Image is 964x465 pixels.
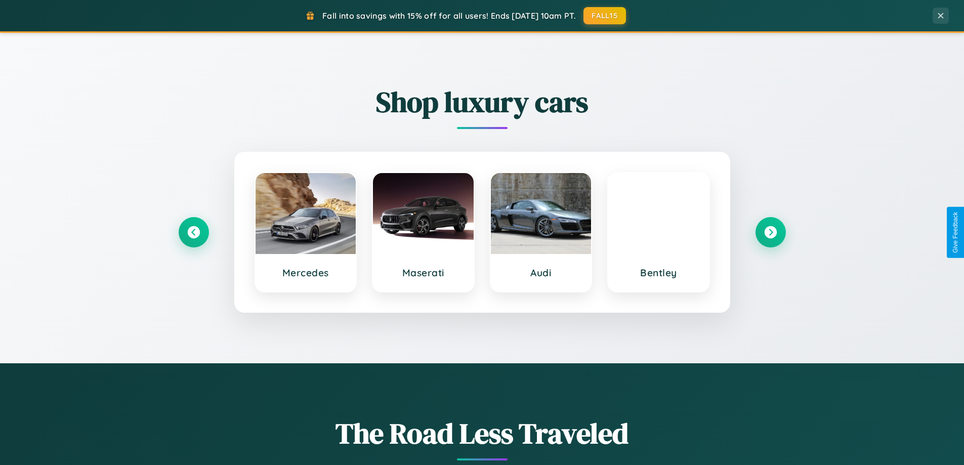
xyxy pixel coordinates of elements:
[266,267,346,279] h3: Mercedes
[952,212,959,253] div: Give Feedback
[179,414,786,453] h1: The Road Less Traveled
[383,267,464,279] h3: Maserati
[618,267,699,279] h3: Bentley
[179,82,786,121] h2: Shop luxury cars
[583,7,626,24] button: FALL15
[501,267,581,279] h3: Audi
[322,11,576,21] span: Fall into savings with 15% off for all users! Ends [DATE] 10am PT.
